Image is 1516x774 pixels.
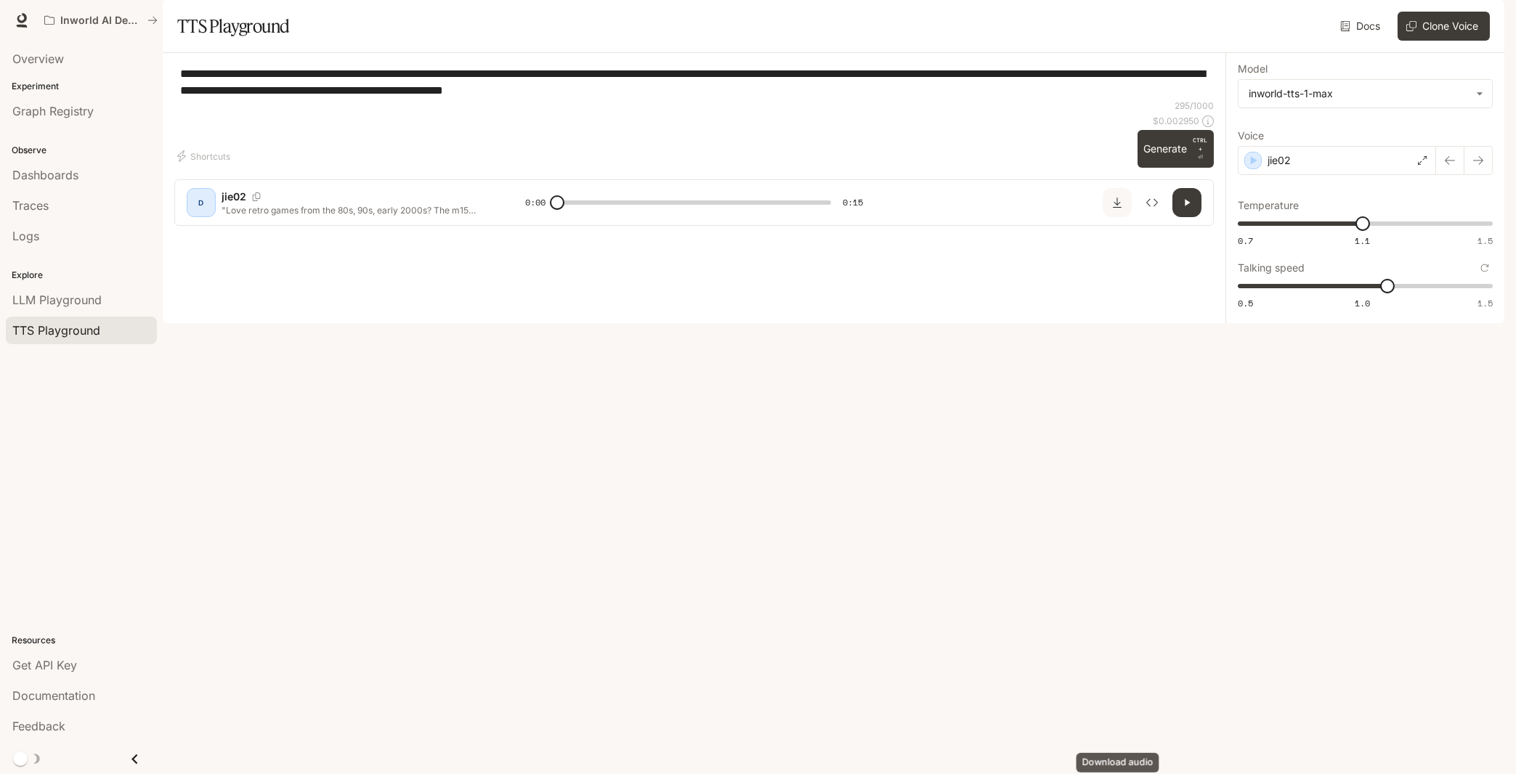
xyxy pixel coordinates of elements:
button: Copy Voice ID [246,192,267,201]
a: Docs [1337,12,1386,41]
p: Inworld AI Demos [60,15,142,27]
div: Download audio [1077,753,1159,773]
div: inworld-tts-1-max [1239,80,1492,107]
p: Voice [1238,131,1264,141]
p: Temperature [1238,200,1299,211]
p: CTRL + [1193,136,1208,153]
span: 1.0 [1355,297,1370,309]
div: D [190,191,213,214]
p: "Love retro games from the 80s, 90s, early 2000s? The m15 game stick’s got you! Pac Man, [PERSON_... [222,204,490,216]
p: Model [1238,64,1268,74]
p: $ 0.002950 [1153,115,1199,127]
button: Download audio [1103,188,1132,217]
span: 0:00 [525,195,546,210]
h1: TTS Playground [177,12,290,41]
button: Shortcuts [174,144,236,168]
button: All workspaces [38,6,164,35]
span: 1.1 [1355,235,1370,247]
p: ⏎ [1193,136,1208,162]
button: Clone Voice [1398,12,1490,41]
button: Inspect [1138,188,1167,217]
span: 1.5 [1478,297,1493,309]
span: 1.5 [1478,235,1493,247]
span: 0.5 [1238,297,1253,309]
p: jie02 [222,190,246,204]
span: 0.7 [1238,235,1253,247]
button: Reset to default [1477,260,1493,276]
p: 295 / 1000 [1175,99,1214,112]
div: inworld-tts-1-max [1249,86,1469,101]
p: Talking speed [1238,263,1305,273]
button: GenerateCTRL +⏎ [1138,130,1214,168]
p: jie02 [1268,153,1291,168]
span: 0:15 [843,195,863,210]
